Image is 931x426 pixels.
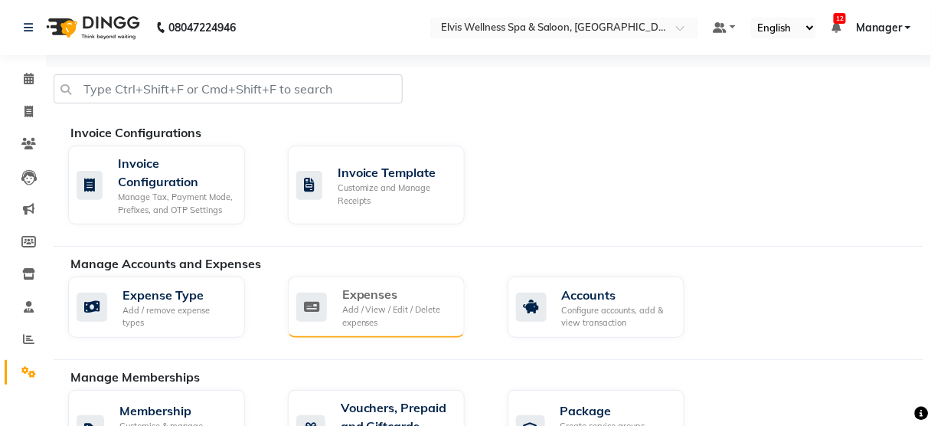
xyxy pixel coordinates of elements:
a: 12 [831,21,841,34]
a: Expense TypeAdd / remove expense types [68,277,265,338]
div: Invoice Configuration [118,154,233,191]
a: ExpensesAdd / View / Edit / Delete expenses [288,277,485,338]
b: 08047224946 [168,6,236,49]
div: Package [560,401,672,420]
div: Invoice Template [338,163,452,182]
div: Configure accounts, add & view transaction [562,304,672,329]
div: Membership [119,401,233,420]
a: Invoice TemplateCustomize and Manage Receipts [288,146,485,224]
div: Add / remove expense types [122,304,233,329]
input: Type Ctrl+Shift+F or Cmd+Shift+F to search [54,74,403,103]
a: AccountsConfigure accounts, add & view transaction [508,277,704,338]
div: Expenses [342,285,452,303]
div: Expense Type [122,286,233,304]
img: logo [39,6,144,49]
div: Accounts [562,286,672,304]
div: Manage Tax, Payment Mode, Prefixes, and OTP Settings [118,191,233,216]
a: Invoice ConfigurationManage Tax, Payment Mode, Prefixes, and OTP Settings [68,146,265,224]
div: Add / View / Edit / Delete expenses [342,303,452,329]
span: 12 [834,13,846,24]
div: Customize and Manage Receipts [338,182,452,207]
span: Manager [856,20,902,36]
